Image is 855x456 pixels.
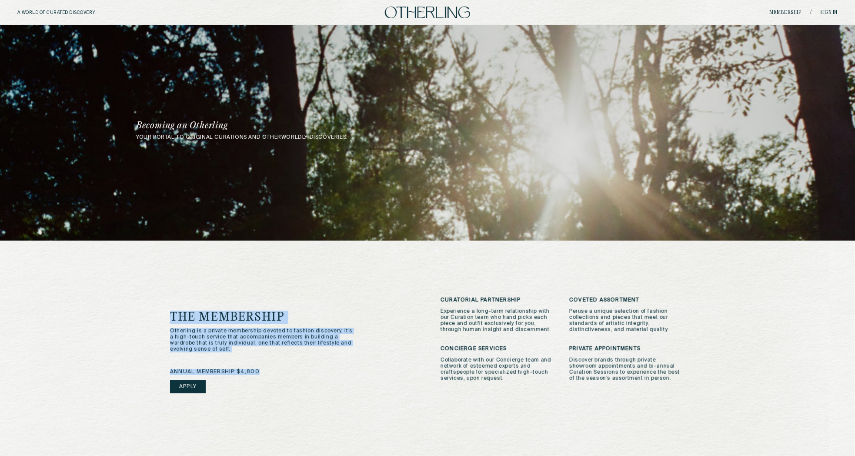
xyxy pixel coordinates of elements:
[569,297,685,303] h3: Coveted Assortment
[170,312,386,324] h1: The Membership
[170,380,206,393] a: Apply
[136,134,719,141] p: your portal to original curations and otherworldly discoveries.
[569,308,685,333] p: Peruse a unique selection of fashion collections and pieces that meet our standards of artistic i...
[441,308,556,333] p: Experience a long-term relationship with our Curation team who hand picks each piece and outfit e...
[170,369,260,375] span: annual membership: $4,800
[569,346,685,352] h3: Private Appointments
[136,121,486,130] h1: Becoming an Otherling
[811,9,812,16] span: /
[441,357,556,382] p: Collaborate with our Concierge team and network of esteemed experts and craftspeople for speciali...
[441,297,556,303] h3: Curatorial Partnership
[170,328,353,352] p: Otherling is a private membership devoted to fashion discovery. It’s a high-touch service that ac...
[821,10,838,15] a: Sign in
[770,10,802,15] a: Membership
[17,10,134,15] h5: A WORLD OF CURATED DISCOVERY.
[385,7,470,18] img: logo
[441,346,556,352] h3: Concierge Services
[569,357,685,382] p: Discover brands through private showroom appointments and bi-annual Curation Sessions to experien...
